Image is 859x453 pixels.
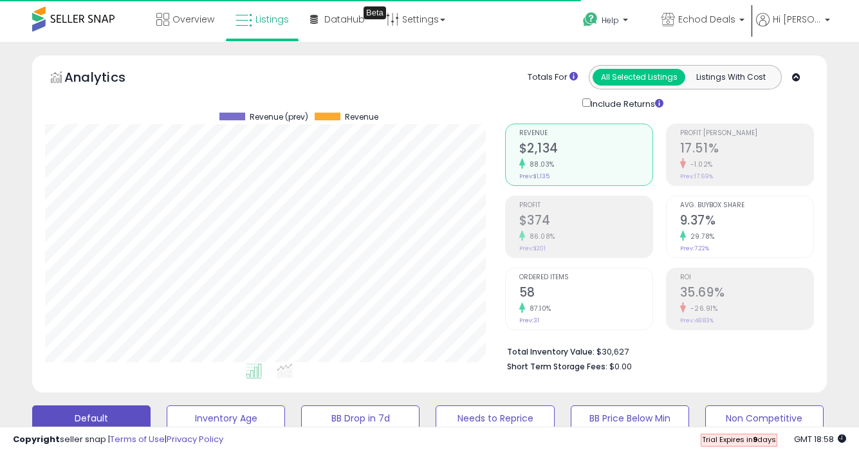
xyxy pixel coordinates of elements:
button: Needs to Reprice [436,405,554,431]
span: $0.00 [609,360,632,373]
small: Prev: 48.83% [680,317,714,324]
span: Revenue (prev) [250,113,308,122]
small: -26.91% [686,304,718,313]
small: Prev: $1,135 [519,172,550,180]
a: Terms of Use [110,433,165,445]
h2: $2,134 [519,141,652,158]
small: 29.78% [686,232,715,241]
h5: Analytics [64,68,151,89]
span: Hi [PERSON_NAME] [773,13,821,26]
h2: $374 [519,213,652,230]
span: Revenue [345,113,378,122]
button: Listings With Cost [685,69,777,86]
button: Inventory Age [167,405,285,431]
li: $30,627 [507,343,804,358]
span: Overview [172,13,214,26]
button: All Selected Listings [593,69,685,86]
b: Total Inventory Value: [507,346,595,357]
small: 86.08% [525,232,555,241]
button: BB Price Below Min [571,405,689,431]
div: Include Returns [573,96,679,111]
b: 9 [753,434,757,445]
div: Tooltip anchor [364,6,386,19]
strong: Copyright [13,433,60,445]
h2: 17.51% [680,141,813,158]
small: Prev: 31 [519,317,539,324]
small: 88.03% [525,160,555,169]
span: Echod Deals [678,13,735,26]
a: Privacy Policy [167,433,223,445]
span: Revenue [519,130,652,137]
small: 87.10% [525,304,551,313]
small: -1.02% [686,160,713,169]
span: Profit [PERSON_NAME] [680,130,813,137]
button: BB Drop in 7d [301,405,420,431]
a: Hi [PERSON_NAME] [756,13,830,42]
small: Prev: $201 [519,245,546,252]
h2: 58 [519,285,652,302]
h2: 9.37% [680,213,813,230]
small: Prev: 17.69% [680,172,713,180]
a: Help [573,2,650,42]
span: DataHub [324,13,365,26]
span: ROI [680,274,813,281]
small: Prev: 7.22% [680,245,709,252]
div: Totals For [528,71,578,84]
span: 2025-10-9 18:58 GMT [794,433,846,445]
span: Avg. Buybox Share [680,202,813,209]
span: Profit [519,202,652,209]
span: Trial Expires in days [702,434,776,445]
button: Default [32,405,151,431]
span: Ordered Items [519,274,652,281]
div: seller snap | | [13,434,223,446]
h2: 35.69% [680,285,813,302]
i: Get Help [582,12,598,28]
span: Listings [255,13,289,26]
span: Help [602,15,619,26]
button: Non Competitive [705,405,824,431]
b: Short Term Storage Fees: [507,361,607,372]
